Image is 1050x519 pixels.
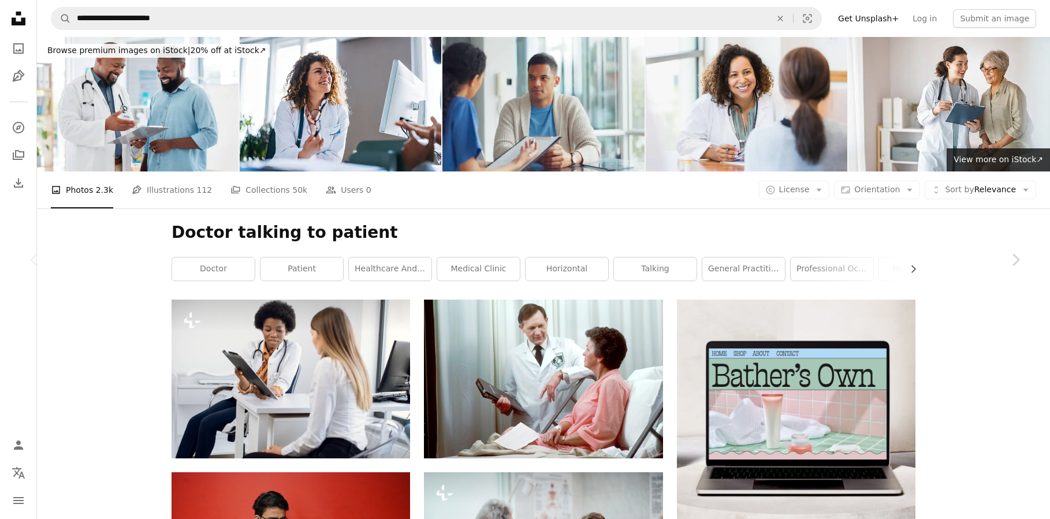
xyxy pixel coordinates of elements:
a: horizontal [526,257,608,281]
a: talking [614,257,697,281]
a: Illustrations [7,65,30,88]
a: doctor [172,257,255,281]
a: medical exam [879,257,962,281]
span: Browse premium images on iStock | [47,46,190,55]
span: License [779,185,810,194]
span: Sort by [945,185,974,194]
img: Friendly Female Doctor Smiling During a Consultation in a Bright Office Setting [240,37,441,171]
a: man in white button up shirt holding black tablet computer [424,374,662,384]
span: 0 [366,184,371,196]
a: Download History [7,171,30,195]
h1: Doctor talking to patient [172,222,915,243]
a: Log in [906,9,944,28]
a: African female physician and young girl patient discussing something while sitting at the table. ... [172,374,410,384]
a: View more on iStock↗ [947,148,1050,171]
img: man in white button up shirt holding black tablet computer [424,300,662,458]
a: general practitioner [702,257,785,281]
button: scroll list to the right [903,257,915,281]
a: Users 0 [326,171,371,208]
button: Submit an image [953,9,1036,28]
button: Language [7,461,30,484]
img: African female physician and young girl patient discussing something while sitting at the table. ... [172,300,410,458]
button: Menu [7,489,30,512]
span: 50k [292,184,307,196]
span: Relevance [945,184,1016,196]
a: Collections [7,144,30,167]
a: Collections 50k [230,171,307,208]
a: Get Unsplash+ [831,9,906,28]
a: professional occupation [791,257,873,281]
img: Young patient in a consult with his doctor. African american doctor showing a patient their resul... [37,37,239,171]
form: Find visuals sitewide [51,7,822,30]
img: Patient consultation, clipboard and nurse doctor consulting man about health, results or hospital... [442,37,644,171]
a: Photos [7,37,30,60]
a: healthcare and medicine [349,257,431,281]
a: Browse premium images on iStock|20% off at iStock↗ [37,37,277,65]
span: Orientation [854,185,900,194]
a: medical clinic [437,257,520,281]
button: License [759,181,830,199]
a: Explore [7,116,30,139]
a: Log in / Sign up [7,434,30,457]
button: Search Unsplash [51,8,71,29]
button: Sort byRelevance [925,181,1036,199]
a: patient [260,257,343,281]
button: Visual search [794,8,821,29]
a: Illustrations 112 [132,171,212,208]
span: View more on iStock ↗ [954,155,1043,164]
img: patient with a doctor in medical office [848,37,1050,171]
button: Orientation [834,181,920,199]
button: Clear [768,8,793,29]
img: Caring doctor listens to patient [646,37,847,171]
a: Next [981,204,1050,315]
span: 20% off at iStock ↗ [47,46,266,55]
span: 112 [197,184,213,196]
